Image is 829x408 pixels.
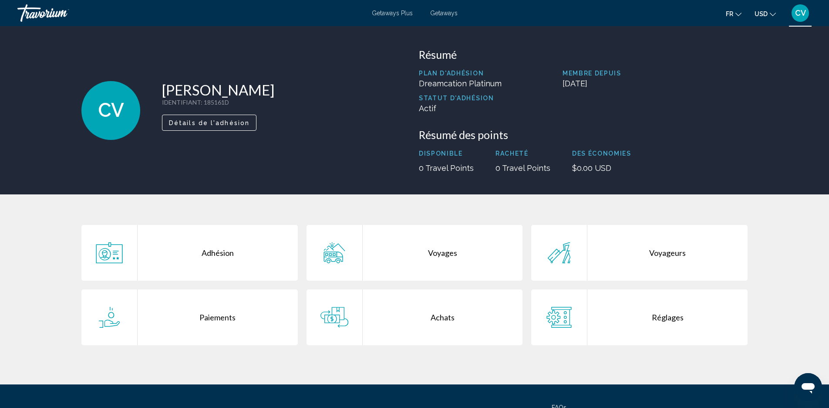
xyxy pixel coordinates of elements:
a: Travorium [17,4,363,22]
a: Voyageurs [531,225,748,281]
p: : 185161D [162,99,274,106]
p: Statut d'adhésion [419,95,502,102]
button: Change language [726,7,741,20]
p: 0 Travel Points [419,163,474,173]
span: CV [795,9,806,17]
p: Des économies [572,150,631,157]
div: Adhésion [138,225,298,281]
iframe: Bouton de lancement de la fenêtre de messagerie [794,373,822,401]
a: Adhésion [81,225,298,281]
a: Paiements [81,289,298,345]
p: $0.00 USD [572,163,631,173]
span: fr [726,10,733,17]
a: Voyages [307,225,523,281]
a: Getaways Plus [372,10,413,17]
div: Réglages [587,289,748,345]
p: Dreamcation Platinum [419,79,502,88]
p: Plan d'adhésion [419,70,502,77]
a: Détails de l'adhésion [162,117,256,126]
h3: Résumé [419,48,748,61]
h1: [PERSON_NAME] [162,81,274,99]
p: 0 Travel Points [495,163,550,173]
div: Voyages [363,225,523,281]
div: Achats [363,289,523,345]
span: USD [755,10,768,17]
span: IDENTIFIANT [162,99,201,106]
p: [DATE] [563,79,748,88]
p: Actif [419,104,502,113]
div: Paiements [138,289,298,345]
a: Réglages [531,289,748,345]
div: Voyageurs [587,225,748,281]
button: User Menu [789,4,812,22]
p: Racheté [495,150,550,157]
span: CV [98,99,124,122]
a: Getaways [430,10,458,17]
p: Disponible [419,150,474,157]
button: Change currency [755,7,776,20]
a: Achats [307,289,523,345]
span: Détails de l'adhésion [169,119,249,126]
button: Détails de l'adhésion [162,115,256,131]
h3: Résumé des points [419,128,748,141]
p: Membre depuis [563,70,748,77]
